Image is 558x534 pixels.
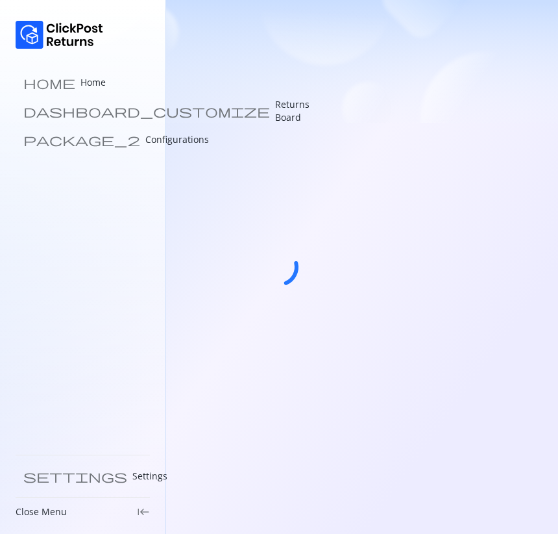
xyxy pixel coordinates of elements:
span: settings [23,470,127,483]
div: Close Menukeyboard_tab_rtl [16,505,150,518]
p: Configurations [145,133,209,146]
span: dashboard_customize [23,105,270,118]
a: dashboard_customize Returns Board [16,98,150,124]
p: Close Menu [16,505,67,518]
img: Logo [16,21,103,49]
a: settings Settings [16,463,150,489]
a: home Home [16,70,150,95]
span: home [23,76,75,89]
span: package_2 [23,133,140,146]
a: package_2 Configurations [16,127,150,153]
p: Returns Board [275,98,309,124]
p: Settings [132,470,167,483]
span: keyboard_tab_rtl [137,505,150,518]
p: Home [80,76,106,89]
